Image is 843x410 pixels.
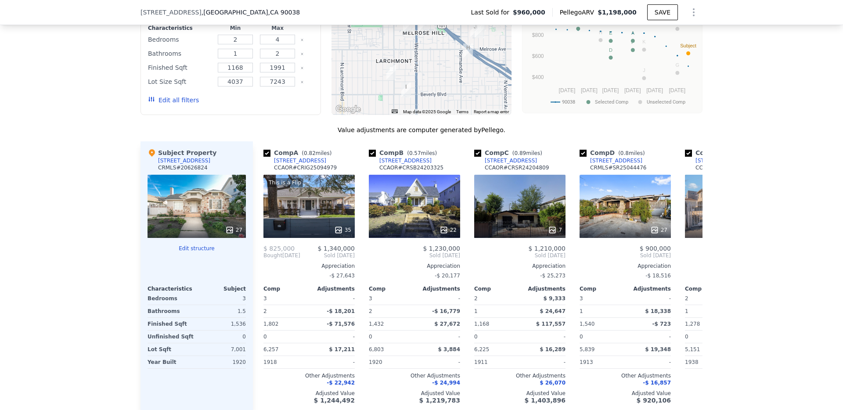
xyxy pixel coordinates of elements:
[148,148,216,157] div: Subject Property
[685,4,702,21] button: Show Options
[509,150,546,156] span: ( miles)
[148,356,195,368] div: Year Built
[528,245,566,252] span: $ 1,210,000
[676,62,680,68] text: G
[540,380,566,386] span: $ 26,070
[369,321,384,327] span: 1,432
[423,245,460,252] span: $ 1,230,000
[522,331,566,343] div: -
[559,87,576,94] text: [DATE]
[409,150,421,156] span: 0.57
[548,226,562,234] div: 7
[369,356,413,368] div: 1920
[263,285,309,292] div: Comp
[514,150,526,156] span: 0.89
[598,9,637,16] span: $1,198,000
[595,99,628,105] text: Selected Comp
[225,226,242,234] div: 27
[580,334,583,340] span: 0
[300,80,304,84] button: Clear
[300,52,304,56] button: Clear
[474,321,489,327] span: 1,168
[650,226,667,234] div: 27
[314,397,355,404] span: $ 1,244,492
[329,346,355,352] span: $ 17,211
[669,87,685,94] text: [DATE]
[685,346,700,352] span: 5,151
[327,321,355,327] span: -$ 71,576
[379,164,443,171] div: CCAOR # CRSB24203325
[369,305,413,317] div: 2
[685,148,756,157] div: Comp E
[198,356,246,368] div: 1920
[580,346,594,352] span: 5,839
[456,109,468,114] a: Terms (opens in new tab)
[263,356,307,368] div: 1918
[148,318,195,330] div: Finished Sqft
[263,252,282,259] span: Bought
[403,150,440,156] span: ( miles)
[540,308,566,314] span: $ 24,647
[263,157,326,164] a: [STREET_ADDRESS]
[624,87,641,94] text: [DATE]
[216,25,255,32] div: Min
[327,380,355,386] span: -$ 22,942
[580,148,648,157] div: Comp D
[334,226,351,234] div: 35
[474,295,478,302] span: 2
[369,390,460,397] div: Adjusted Value
[140,8,202,17] span: [STREET_ADDRESS]
[580,263,671,270] div: Appreciation
[580,372,671,379] div: Other Adjustments
[544,295,566,302] span: $ 9,333
[369,148,440,157] div: Comp B
[642,39,646,44] text: K
[647,99,685,105] text: Unselected Comp
[474,305,518,317] div: 1
[432,380,460,386] span: -$ 24,994
[540,346,566,352] span: $ 16,289
[580,305,623,317] div: 1
[401,83,411,97] div: 242 N St Andrews Pl
[263,263,355,270] div: Appreciation
[685,285,731,292] div: Comp
[263,252,300,259] div: [DATE]
[148,76,213,88] div: Lot Size Sqft
[602,87,619,94] text: [DATE]
[148,343,195,356] div: Lot Sqft
[263,321,278,327] span: 1,802
[311,331,355,343] div: -
[580,295,583,302] span: 3
[685,157,748,164] a: [STREET_ADDRESS]
[562,99,575,105] text: 90038
[148,245,246,252] button: Edit structure
[258,25,297,32] div: Max
[685,372,776,379] div: Other Adjustments
[590,164,646,171] div: CRMLS # SR25044476
[474,356,518,368] div: 1911
[685,263,776,270] div: Appreciation
[416,292,460,305] div: -
[148,305,195,317] div: Bathrooms
[311,356,355,368] div: -
[148,96,199,104] button: Edit all filters
[158,157,210,164] div: [STREET_ADDRESS]
[645,346,671,352] span: $ 19,348
[440,226,457,234] div: 22
[369,334,372,340] span: 0
[198,305,246,317] div: 1.5
[419,397,460,404] span: $ 1,219,783
[386,65,396,80] div: 4915 Elmwood Ave
[652,321,671,327] span: -$ 723
[485,164,549,171] div: CCAOR # CRSR24204809
[560,8,598,17] span: Pellego ARV
[369,263,460,270] div: Appreciation
[300,38,304,42] button: Clear
[631,40,634,45] text: F
[334,104,363,115] img: Google
[695,157,748,164] div: [STREET_ADDRESS]
[532,53,544,59] text: $600
[198,331,246,343] div: 0
[148,61,213,74] div: Finished Sqft
[580,321,594,327] span: 1,540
